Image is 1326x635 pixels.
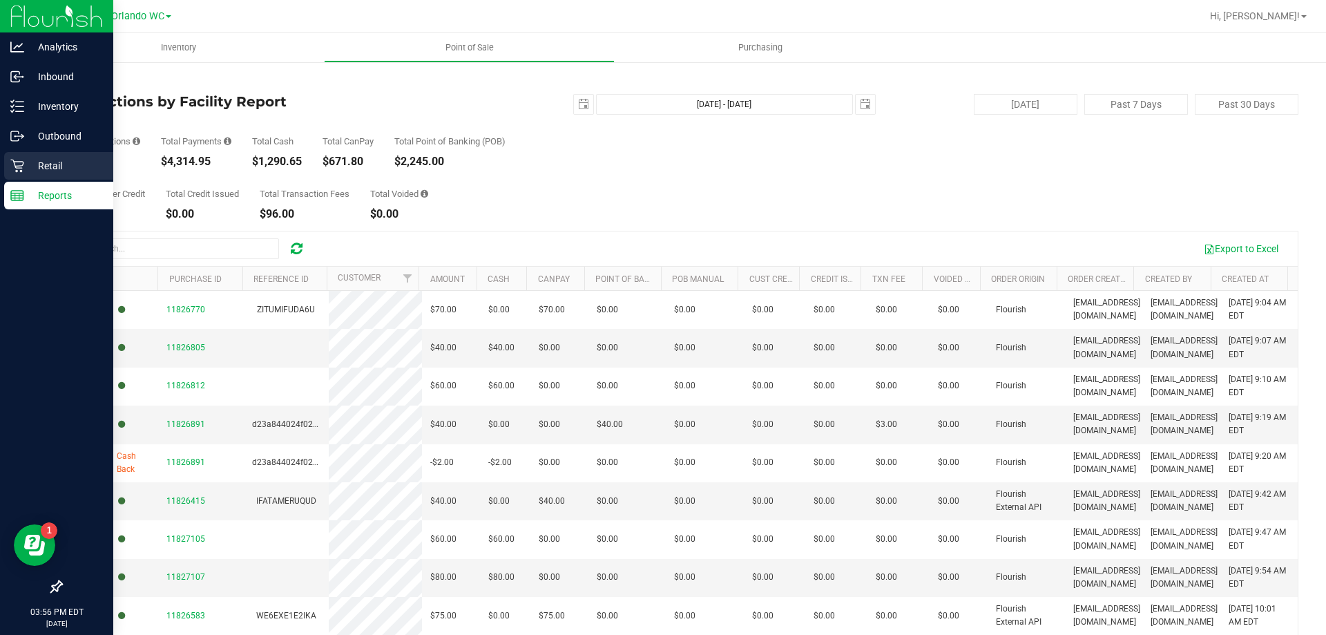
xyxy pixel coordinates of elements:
span: [DATE] 9:20 AM EDT [1229,450,1289,476]
span: $0.00 [876,303,897,316]
span: $0.00 [539,418,560,431]
a: Point of Sale [324,33,615,62]
span: $0.00 [674,609,695,623]
inline-svg: Analytics [10,40,24,54]
div: Total Credit Issued [166,189,239,198]
span: 11826891 [166,457,205,467]
i: Sum of all voided payment transaction amounts, excluding tips and transaction fees. [421,189,428,198]
span: $40.00 [539,495,565,508]
span: $75.00 [430,609,457,623]
span: $0.00 [488,495,510,508]
a: Filter [396,267,419,290]
span: $0.00 [814,456,835,469]
span: $60.00 [430,379,457,392]
span: Purchasing [720,41,801,54]
span: $0.00 [876,533,897,546]
span: $0.00 [597,533,618,546]
span: IFATAMERUQUD [256,496,316,506]
span: [EMAIL_ADDRESS][DOMAIN_NAME] [1073,526,1140,552]
span: $0.00 [752,533,773,546]
span: $60.00 [488,533,515,546]
span: WE6EXE1E2IKA [256,611,316,620]
span: $0.00 [814,341,835,354]
span: $0.00 [752,303,773,316]
span: 11826805 [166,343,205,352]
a: Order Origin [991,274,1045,284]
a: CanPay [538,274,570,284]
p: [DATE] [6,618,107,629]
span: [EMAIL_ADDRESS][DOMAIN_NAME] [1073,603,1140,629]
p: Inventory [24,98,107,115]
span: $0.00 [938,533,959,546]
span: $0.00 [752,341,773,354]
span: $0.00 [876,495,897,508]
span: $0.00 [752,379,773,392]
span: $0.00 [597,495,618,508]
span: [EMAIL_ADDRESS][DOMAIN_NAME] [1151,373,1218,399]
span: Flourish External API [996,603,1057,629]
span: [DATE] 9:54 AM EDT [1229,565,1289,591]
span: $0.00 [597,456,618,469]
span: $0.00 [488,418,510,431]
span: $0.00 [539,379,560,392]
span: Flourish [996,418,1026,431]
span: $0.00 [752,495,773,508]
span: ZITUMIFUDA6U [257,305,315,314]
span: $0.00 [597,571,618,584]
span: [EMAIL_ADDRESS][DOMAIN_NAME] [1151,296,1218,323]
a: Cust Credit [749,274,800,284]
span: $0.00 [814,495,835,508]
span: $60.00 [488,379,515,392]
span: $0.00 [539,533,560,546]
span: d23a844024f02f7f31a9a6f16b5a78b3 [252,457,398,467]
span: $0.00 [752,571,773,584]
inline-svg: Inbound [10,70,24,84]
a: Purchasing [615,33,905,62]
span: $0.00 [814,418,835,431]
span: 11826812 [166,381,205,390]
span: $0.00 [814,609,835,623]
i: Sum of all successful, non-voided payment transaction amounts, excluding tips and transaction fees. [224,137,231,146]
button: [DATE] [974,94,1077,115]
span: $0.00 [752,418,773,431]
span: $0.00 [876,456,897,469]
span: $0.00 [674,533,695,546]
h4: Transactions by Facility Report [61,94,473,109]
span: Hi, [PERSON_NAME]! [1210,10,1300,21]
span: d23a844024f02f7f31a9a6f16b5a78b3 [252,419,398,429]
span: [EMAIL_ADDRESS][DOMAIN_NAME] [1073,373,1140,399]
inline-svg: Inventory [10,99,24,113]
span: Flourish [996,456,1026,469]
span: $0.00 [938,379,959,392]
span: $0.00 [752,609,773,623]
button: Export to Excel [1195,237,1287,260]
span: [EMAIL_ADDRESS][DOMAIN_NAME] [1151,411,1218,437]
p: Retail [24,158,107,174]
span: $0.00 [814,533,835,546]
span: $0.00 [752,456,773,469]
div: $671.80 [323,156,374,167]
span: $0.00 [938,495,959,508]
span: [DATE] 9:07 AM EDT [1229,334,1289,361]
div: $2,245.00 [394,156,506,167]
span: $0.00 [938,609,959,623]
iframe: Resource center unread badge [41,522,57,539]
div: Total Voided [370,189,428,198]
div: $0.00 [166,209,239,220]
span: [DATE] 9:10 AM EDT [1229,373,1289,399]
span: $0.00 [674,341,695,354]
span: $0.00 [539,341,560,354]
a: Point of Banking (POB) [595,274,693,284]
span: $0.00 [488,303,510,316]
span: Flourish [996,379,1026,392]
span: $0.00 [597,609,618,623]
span: $0.00 [876,571,897,584]
span: 11827107 [166,572,205,582]
span: [EMAIL_ADDRESS][DOMAIN_NAME] [1151,565,1218,591]
span: $0.00 [674,303,695,316]
inline-svg: Outbound [10,129,24,143]
button: Past 30 Days [1195,94,1298,115]
span: [EMAIL_ADDRESS][DOMAIN_NAME] [1151,488,1218,514]
span: $40.00 [597,418,623,431]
